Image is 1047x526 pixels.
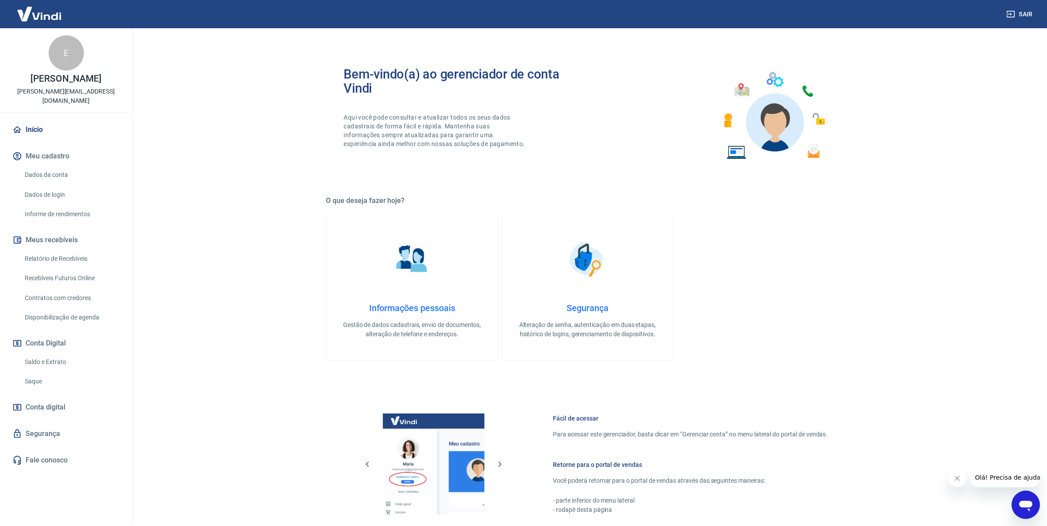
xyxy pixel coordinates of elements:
[502,216,673,361] a: SegurançaSegurançaAlteração de senha, autenticação em duas etapas, histórico de logins, gerenciam...
[7,87,125,105] p: [PERSON_NAME][EMAIL_ADDRESS][DOMAIN_NAME]
[21,308,121,327] a: Disponibilização de agenda
[1012,491,1040,519] iframe: Botão para abrir a janela de mensagens
[716,67,832,165] img: Imagem de um avatar masculino com diversos icones exemplificando as funcionalidades do gerenciado...
[565,237,609,282] img: Segurança
[553,430,828,439] p: Para acessar este gerenciador, basta clicar em “Gerenciar conta” no menu lateral do portal de ven...
[21,353,121,371] a: Saldo e Extrato
[553,460,828,469] h6: Retorne para o portal de vendas
[516,320,659,339] p: Alteração de senha, autenticação em duas etapas, histórico de logins, gerenciamento de dispositivos.
[11,398,121,417] a: Conta digital
[553,476,828,485] p: Você poderá retornar para o portal de vendas através das seguintes maneiras:
[341,303,484,313] h4: Informações pessoais
[21,250,121,268] a: Relatório de Recebíveis
[970,468,1040,487] iframe: Mensagem da empresa
[21,289,121,307] a: Contratos com credores
[11,0,68,27] img: Vindi
[344,113,527,148] p: Aqui você pode consultar e atualizar todos os seus dados cadastrais de forma fácil e rápida. Mant...
[383,413,484,515] img: Imagem da dashboard mostrando o botão de gerenciar conta na sidebar no lado esquerdo
[21,205,121,223] a: Informe de rendimentos
[5,6,74,13] span: Olá! Precisa de ajuda?
[341,320,484,339] p: Gestão de dados cadastrais, envio de documentos, alteração de telefone e endereços.
[326,216,498,361] a: Informações pessoaisInformações pessoaisGestão de dados cadastrais, envio de documentos, alteraçã...
[11,424,121,443] a: Segurança
[516,303,659,313] h4: Segurança
[11,334,121,353] button: Conta Digital
[30,74,101,83] p: [PERSON_NAME]
[390,237,434,282] img: Informações pessoais
[49,35,84,71] div: E
[11,120,121,139] a: Início
[553,414,828,423] h6: Fácil de acessar
[949,470,966,487] iframe: Fechar mensagem
[11,451,121,470] a: Fale conosco
[553,505,828,515] p: - rodapé desta página
[1005,6,1036,23] button: Sair
[21,269,121,287] a: Recebíveis Futuros Online
[11,230,121,250] button: Meus recebíveis
[21,372,121,391] a: Saque
[344,67,588,95] h2: Bem-vindo(a) ao gerenciador de conta Vindi
[21,186,121,204] a: Dados de login
[21,166,121,184] a: Dados da conta
[26,401,65,413] span: Conta digital
[11,147,121,166] button: Meu cadastro
[326,196,849,205] h5: O que deseja fazer hoje?
[553,496,828,505] p: - parte inferior do menu lateral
